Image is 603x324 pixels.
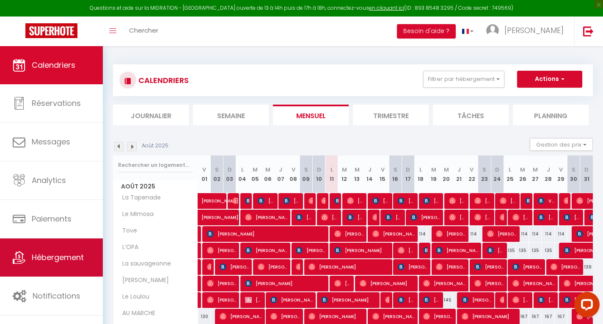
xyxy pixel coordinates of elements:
[419,166,422,174] abbr: L
[394,166,397,174] abbr: S
[283,193,300,209] span: [PERSON_NAME]
[273,105,349,125] li: Mensuel
[32,98,81,108] span: Réservations
[567,155,580,193] th: 30
[207,226,325,242] span: [PERSON_NAME]
[423,71,504,88] button: Filtrer par hébergement
[389,155,402,193] th: 16
[347,209,364,225] span: [PERSON_NAME] [PERSON_NAME]
[334,226,364,242] span: [PERSON_NAME] [PERSON_NAME]
[504,25,564,36] span: [PERSON_NAME]
[115,226,146,235] span: Tove
[500,193,517,209] span: [PERSON_NAME]
[32,213,72,224] span: Paiements
[516,155,529,193] th: 26
[482,166,486,174] abbr: S
[512,275,555,291] span: [PERSON_NAME]
[118,158,193,173] input: Rechercher un logement...
[232,193,237,209] span: [PERSON_NAME]
[207,242,237,258] span: [PERSON_NAME]
[368,166,372,174] abbr: J
[474,275,504,291] span: [PERSON_NAME]
[555,155,567,193] th: 29
[142,142,168,150] p: Août 2025
[470,166,474,174] abbr: V
[423,242,427,258] span: [PERSON_NAME]
[265,166,270,174] abbr: M
[32,136,70,147] span: Messages
[500,292,504,308] span: [PERSON_NAME]
[436,259,465,275] span: [PERSON_NAME]
[270,292,313,308] span: [PERSON_NAME]
[500,209,504,225] span: [PERSON_NAME]
[115,210,156,219] span: Le Mimosa
[542,226,554,242] div: 114
[512,292,529,308] span: [PERSON_NAME]
[491,155,504,193] th: 24
[449,193,466,209] span: [PERSON_NAME]
[567,288,603,324] iframe: LiveChat chat widget
[427,155,440,193] th: 19
[478,155,491,193] th: 23
[530,138,593,151] button: Gestion des prix
[580,259,593,275] div: 139
[385,292,389,308] span: [PERSON_NAME]
[115,243,146,252] span: L’OPA
[410,209,440,225] span: [PERSON_NAME]
[487,226,517,242] span: [PERSON_NAME]
[33,291,80,301] span: Notifications
[115,292,151,302] span: Le Loulou
[202,166,206,174] abbr: V
[245,275,325,291] span: [PERSON_NAME]
[321,209,338,225] span: [PERSON_NAME]
[334,275,351,291] span: [PERSON_NAME]
[583,26,594,36] img: logout
[115,259,173,269] span: La sauvageonne
[321,193,325,209] span: [PERSON_NAME]
[355,166,360,174] abbr: M
[321,292,376,308] span: [PERSON_NAME]
[353,105,429,125] li: Trimestre
[325,155,338,193] th: 11
[115,276,171,285] span: [PERSON_NAME]
[433,105,509,125] li: Tâches
[517,71,582,88] button: Actions
[369,4,404,11] a: en cliquant ici
[436,242,478,258] span: [PERSON_NAME]
[398,242,415,258] span: [PERSON_NAME]
[551,259,580,275] span: [PERSON_NAME]
[474,193,491,209] span: [PERSON_NAME]
[453,155,465,193] th: 21
[509,166,511,174] abbr: L
[207,259,211,275] span: [PERSON_NAME]
[338,155,351,193] th: 12
[347,193,364,209] span: [PERSON_NAME]
[402,155,414,193] th: 17
[198,243,202,259] a: [PERSON_NAME]
[279,166,282,174] abbr: J
[516,226,529,242] div: 114
[533,166,538,174] abbr: M
[398,292,415,308] span: [PERSON_NAME]
[201,188,240,205] span: [PERSON_NAME]
[245,193,249,209] span: [PERSON_NAME]
[32,60,75,70] span: Calendriers
[465,155,478,193] th: 22
[440,292,453,308] div: 145
[342,166,347,174] abbr: M
[398,193,415,209] span: [PERSON_NAME]
[372,209,377,225] span: [PERSON_NAME]
[559,166,563,174] abbr: V
[198,276,202,292] a: [PERSON_NAME]
[444,166,449,174] abbr: M
[129,26,158,35] span: Chercher
[360,275,415,291] span: [PERSON_NAME]
[308,193,313,209] span: [PERSON_NAME]
[32,175,66,186] span: Analytics
[520,166,525,174] abbr: M
[487,242,504,258] span: [PERSON_NAME]
[474,259,504,275] span: [PERSON_NAME]
[440,155,453,193] th: 20
[220,259,249,275] span: [PERSON_NAME]
[312,155,325,193] th: 10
